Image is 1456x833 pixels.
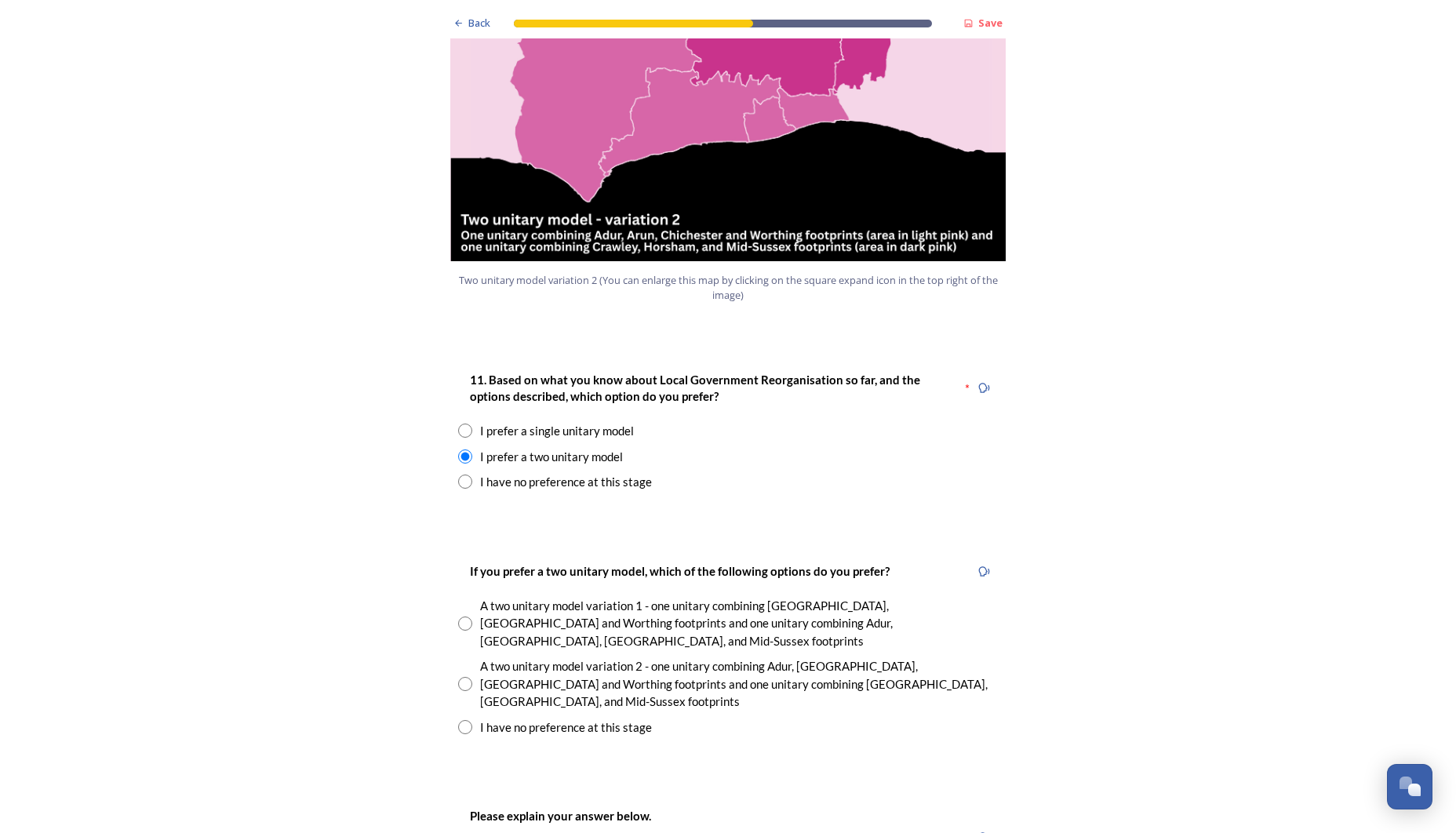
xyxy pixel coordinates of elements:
[480,448,623,466] div: I prefer a two unitary model
[457,273,999,303] span: Two unitary model variation 2 (You can enlarge this map by clicking on the square expand icon in ...
[470,564,890,578] strong: If you prefer a two unitary model, which of the following options do you prefer?
[480,422,634,440] div: I prefer a single unitary model
[480,718,652,737] div: I have no preference at this stage
[470,373,923,403] strong: 11. Based on what you know about Local Government Reorganisation so far, and the options describe...
[480,597,998,650] div: A two unitary model variation 1 - one unitary combining [GEOGRAPHIC_DATA], [GEOGRAPHIC_DATA] and ...
[978,16,1003,30] strong: Save
[480,657,998,711] div: A two unitary model variation 2 - one unitary combining Adur, [GEOGRAPHIC_DATA], [GEOGRAPHIC_DATA...
[468,16,490,31] span: Back
[470,809,651,823] strong: Please explain your answer below.
[1387,764,1432,809] button: Open Chat
[480,473,652,491] div: I have no preference at this stage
